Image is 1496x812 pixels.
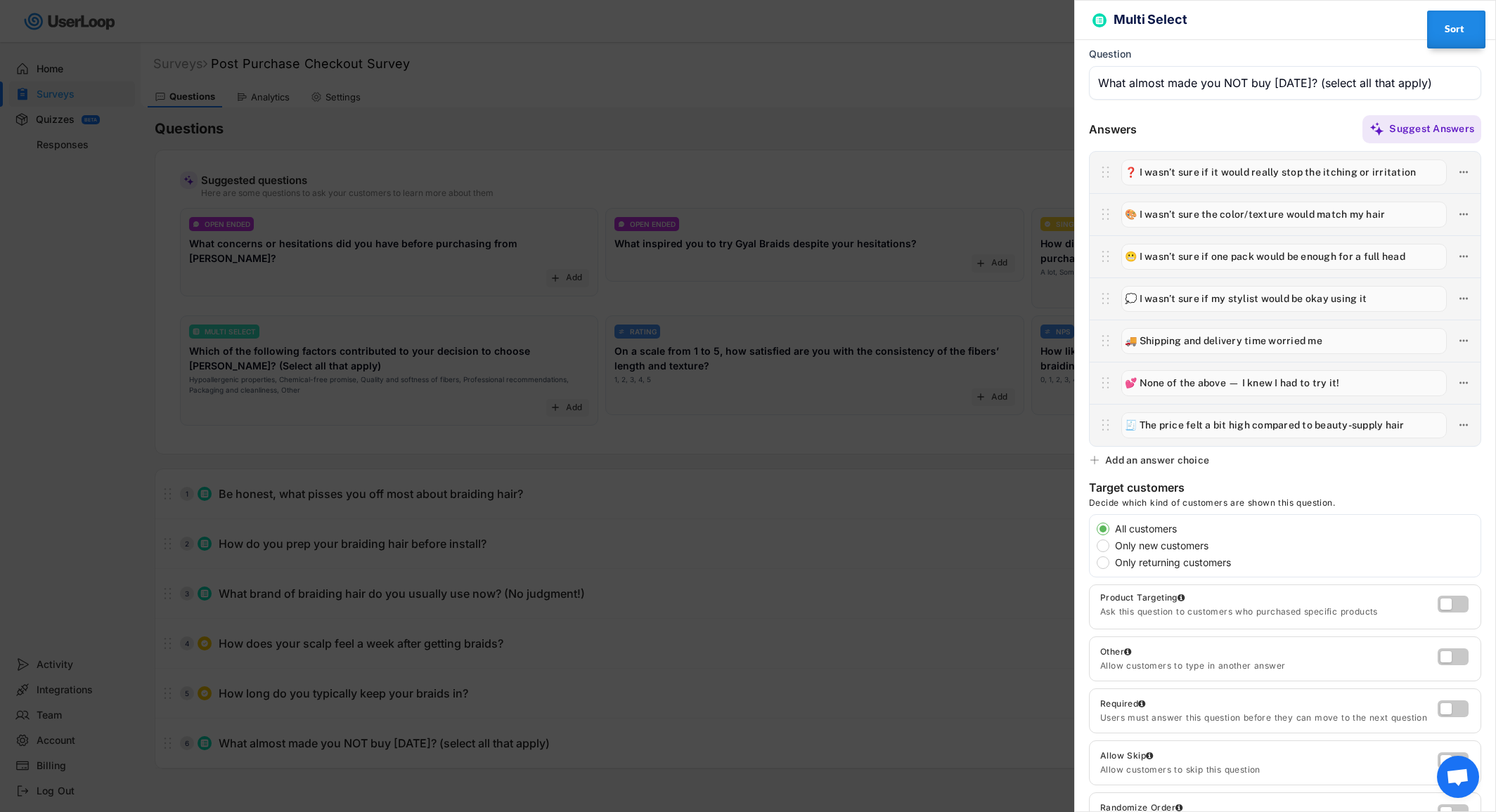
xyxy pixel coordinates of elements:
[1089,497,1335,514] div: Decide which kind of customers are shown this question.
[1121,159,1447,185] input: ❓ I wasn’t sure if it would really stop the itching or irritation
[1121,412,1447,438] input: 🧾 The price felt a bit high compared to beauty-supply hair
[1105,454,1209,466] div: Add an answer choice
[1114,13,1438,27] h6: Multi Select
[1111,524,1481,534] label: All customers
[1100,698,1146,709] div: Required
[1100,606,1438,617] div: Ask this question to customers who purchased specific products
[1111,558,1481,568] label: Only returning customers
[1095,16,1104,25] img: ListMajor.svg
[1100,750,1153,761] div: Allow Skip
[1100,660,1438,672] div: Allow customers to type in another answer
[1089,480,1185,497] div: Target customers
[1121,244,1447,270] input: 😬 I wasn’t sure if one pack would be enough for a full head
[1089,122,1137,137] div: Answers
[1389,122,1474,135] div: Suggest Answers
[1100,764,1438,775] div: Allow customers to skip this question
[1121,370,1447,396] input: 💕 None of the above — I knew I had to try it!
[1437,756,1479,798] div: Open chat
[1111,541,1481,551] label: Only new customers
[1089,48,1131,60] div: Question
[1100,712,1438,723] div: Users must answer this question before they can move to the next question
[1100,646,1438,657] div: Other
[1121,286,1447,312] input: 💭 I wasn’t sure if my stylist would be okay using it
[1121,202,1447,228] input: 🎨 I wasn’t sure the color/texture would match my hair
[1100,592,1438,603] div: Product Targeting
[1369,122,1384,136] img: MagicMajor%20%28Purple%29.svg
[1121,328,1447,354] input: 🚚 Shipping and delivery time worried me
[1089,66,1481,100] input: Type your question here...
[1445,23,1464,34] strong: Sort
